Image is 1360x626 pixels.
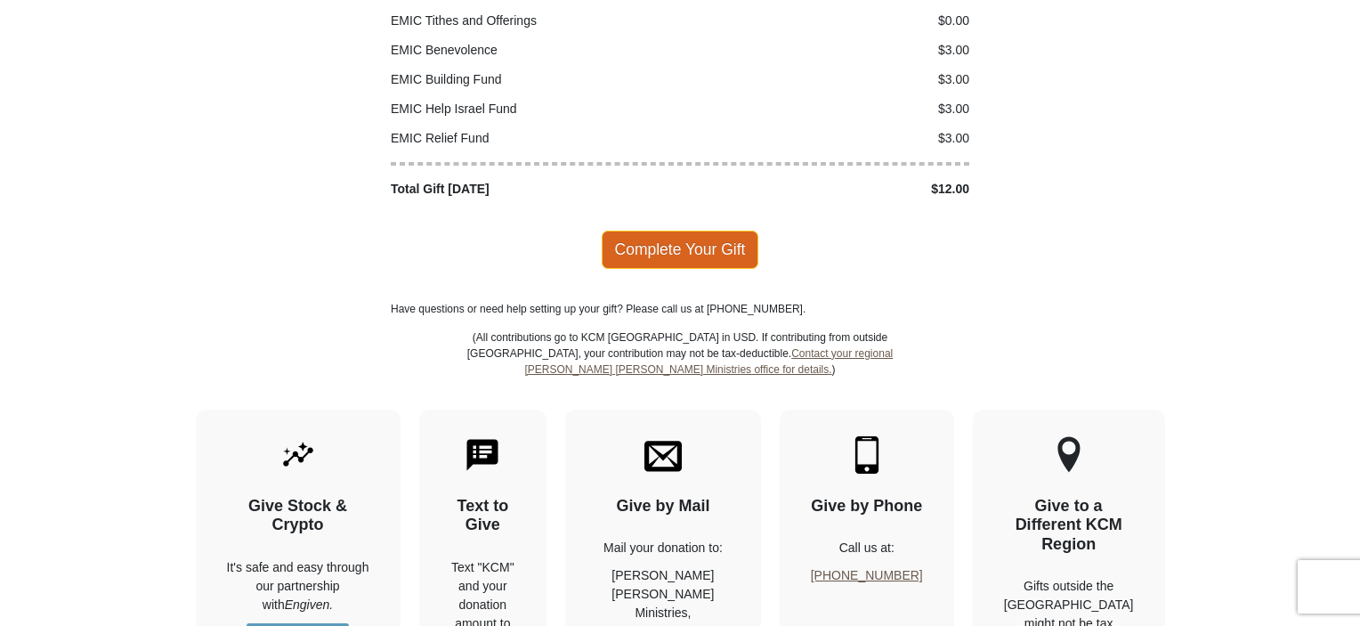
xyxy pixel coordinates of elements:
h4: Give to a Different KCM Region [1004,497,1134,555]
span: Complete Your Gift [602,231,759,268]
div: $3.00 [680,129,979,148]
div: $3.00 [680,100,979,118]
div: $0.00 [680,12,979,30]
img: give-by-stock.svg [279,436,317,474]
a: [PHONE_NUMBER] [811,568,923,582]
div: Total Gift [DATE] [382,180,681,199]
div: $3.00 [680,70,979,89]
img: text-to-give.svg [464,436,501,474]
h4: Give by Phone [811,497,923,516]
h4: Give Stock & Crypto [227,497,369,535]
div: EMIC Building Fund [382,70,681,89]
img: mobile.svg [848,436,886,474]
img: other-region [1056,436,1081,474]
div: $12.00 [680,180,979,199]
img: envelope.svg [644,436,682,474]
p: Call us at: [811,539,923,557]
p: It's safe and easy through our partnership with [227,558,369,614]
div: $3.00 [680,41,979,60]
p: (All contributions go to KCM [GEOGRAPHIC_DATA] in USD. If contributing from outside [GEOGRAPHIC_D... [466,329,894,410]
h4: Give by Mail [596,497,730,516]
div: EMIC Benevolence [382,41,681,60]
a: Contact your regional [PERSON_NAME] [PERSON_NAME] Ministries office for details. [524,347,893,376]
p: Have questions or need help setting up your gift? Please call us at [PHONE_NUMBER]. [391,301,969,317]
h4: Text to Give [450,497,516,535]
div: EMIC Tithes and Offerings [382,12,681,30]
div: EMIC Help Israel Fund [382,100,681,118]
i: Engiven. [285,598,333,612]
div: EMIC Relief Fund [382,129,681,148]
p: Mail your donation to: [596,539,730,557]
